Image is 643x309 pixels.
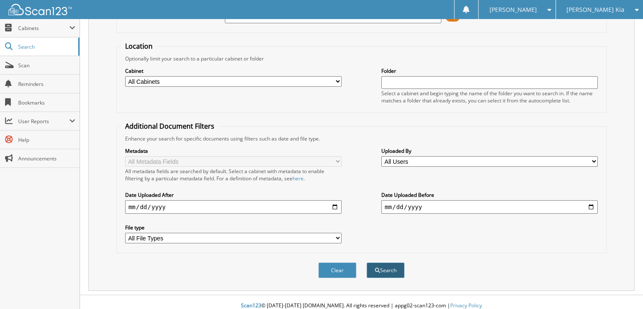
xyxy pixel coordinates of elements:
[18,43,74,50] span: Search
[18,80,75,88] span: Reminders
[125,200,342,214] input: start
[450,302,482,309] a: Privacy Policy
[381,147,598,154] label: Uploaded By
[8,4,72,15] img: scan123-logo-white.svg
[18,62,75,69] span: Scan
[489,7,536,12] span: [PERSON_NAME]
[381,200,598,214] input: end
[18,118,69,125] span: User Reports
[125,147,342,154] label: Metadata
[125,67,342,74] label: Cabinet
[18,99,75,106] span: Bookmarks
[566,7,624,12] span: [PERSON_NAME] Kia
[241,302,261,309] span: Scan123
[18,155,75,162] span: Announcements
[18,25,69,32] span: Cabinets
[121,135,602,142] div: Enhance your search for specific documents using filters such as date and file type.
[121,41,157,51] legend: Location
[125,168,342,182] div: All metadata fields are searched by default. Select a cabinet with metadata to enable filtering b...
[367,262,405,278] button: Search
[381,90,598,104] div: Select a cabinet and begin typing the name of the folder you want to search in. If the name match...
[318,262,356,278] button: Clear
[601,268,643,309] iframe: Chat Widget
[125,224,342,231] label: File type
[381,191,598,199] label: Date Uploaded Before
[121,121,219,131] legend: Additional Document Filters
[293,175,304,182] a: here
[18,136,75,143] span: Help
[125,191,342,199] label: Date Uploaded After
[121,55,602,62] div: Optionally limit your search to a particular cabinet or folder
[381,67,598,74] label: Folder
